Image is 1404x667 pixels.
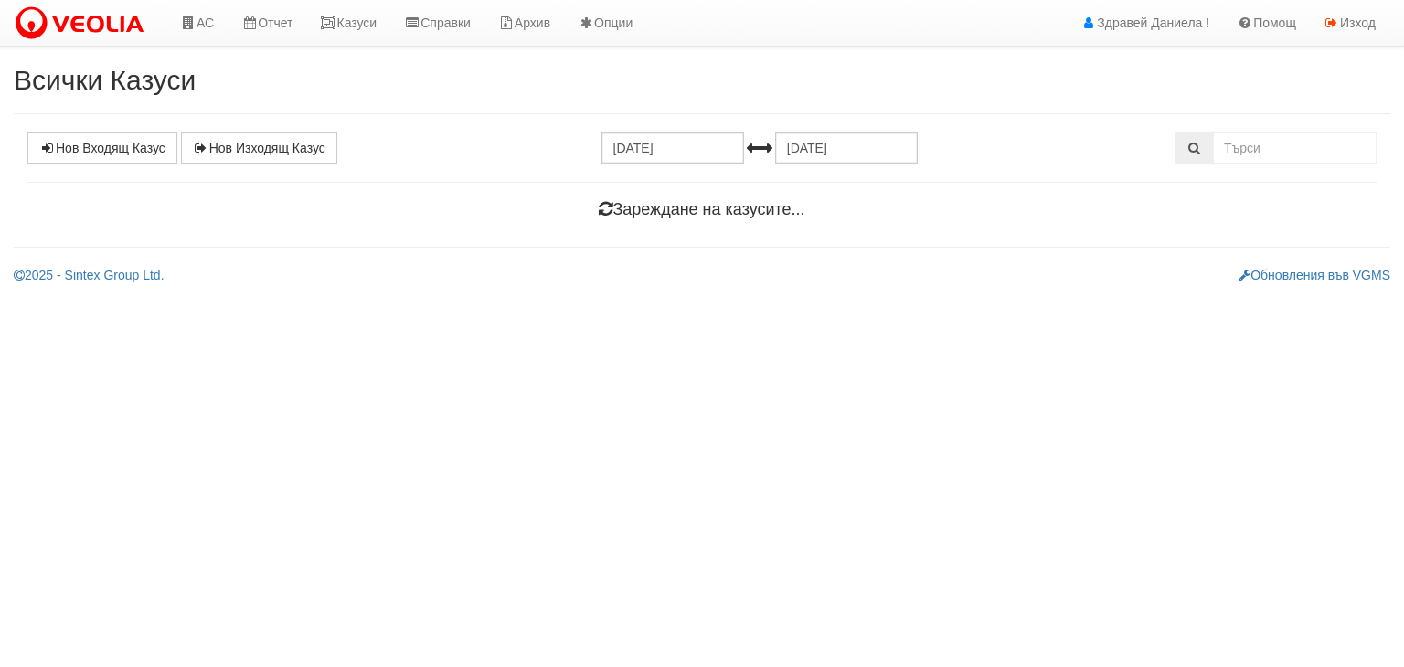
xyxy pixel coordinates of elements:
[1239,268,1390,282] a: Обновления във VGMS
[27,201,1377,219] h4: Зареждане на казусите...
[181,132,337,164] a: Нов Изходящ Казус
[27,132,177,164] a: Нов Входящ Казус
[14,65,1390,95] h2: Всички Казуси
[14,5,153,43] img: VeoliaLogo.png
[14,268,165,282] a: 2025 - Sintex Group Ltd.
[1213,132,1377,164] input: Търсене по Идентификатор, Бл/Вх/Ап, Тип, Описание, Моб. Номер, Имейл, Файл, Коментар,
